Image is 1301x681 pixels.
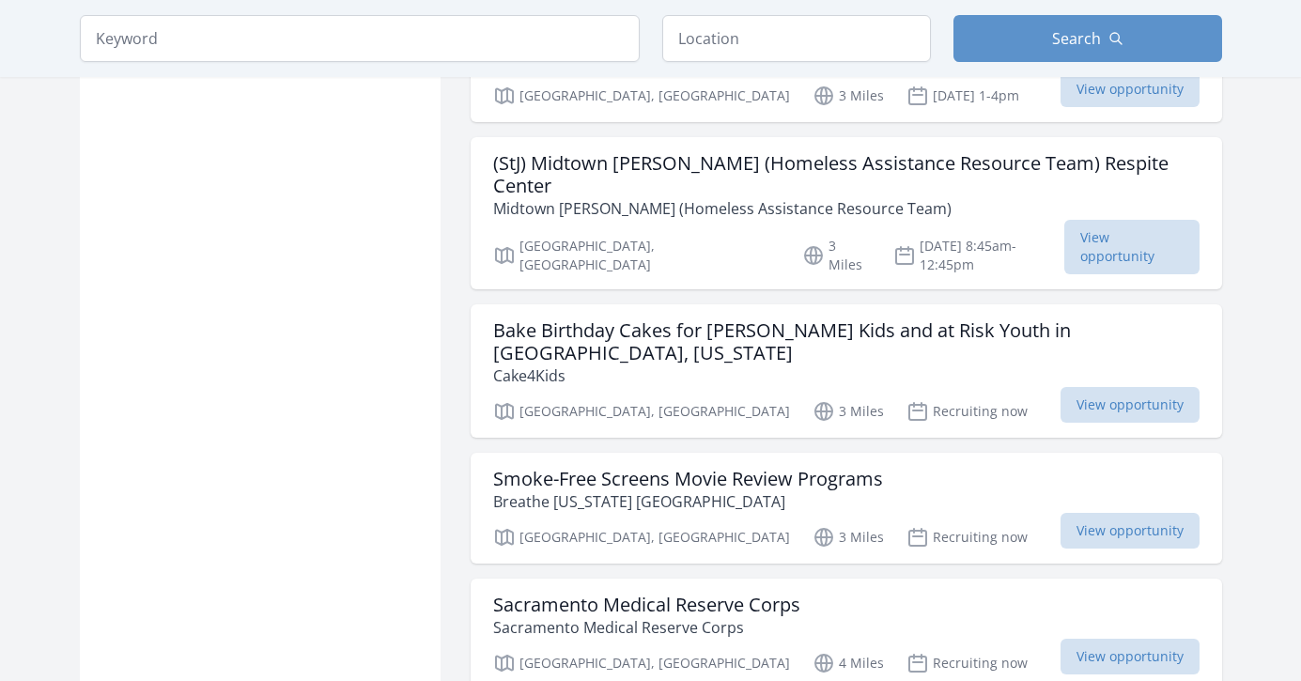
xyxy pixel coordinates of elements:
h3: Bake Birthday Cakes for [PERSON_NAME] Kids and at Risk Youth in [GEOGRAPHIC_DATA], [US_STATE] [493,319,1200,364]
p: 3 Miles [813,85,884,107]
p: [DATE] 8:45am-12:45pm [893,237,1064,274]
p: [GEOGRAPHIC_DATA], [GEOGRAPHIC_DATA] [493,400,790,423]
h3: Sacramento Medical Reserve Corps [493,594,800,616]
p: 3 Miles [802,237,871,274]
button: Search [953,15,1222,62]
p: Recruiting now [906,400,1028,423]
span: Search [1052,27,1101,50]
span: View opportunity [1061,639,1200,674]
p: 4 Miles [813,652,884,674]
h3: (StJ) Midtown [PERSON_NAME] (Homeless Assistance Resource Team) Respite Center [493,152,1200,197]
span: View opportunity [1061,387,1200,423]
span: View opportunity [1061,71,1200,107]
input: Location [662,15,931,62]
p: 3 Miles [813,526,884,549]
h3: Smoke-Free Screens Movie Review Programs [493,468,883,490]
p: [DATE] 1-4pm [906,85,1019,107]
p: Breathe [US_STATE] [GEOGRAPHIC_DATA] [493,490,883,513]
p: Midtown [PERSON_NAME] (Homeless Assistance Resource Team) [493,197,1200,220]
p: [GEOGRAPHIC_DATA], [GEOGRAPHIC_DATA] [493,526,790,549]
p: [GEOGRAPHIC_DATA], [GEOGRAPHIC_DATA] [493,237,780,274]
p: Recruiting now [906,652,1028,674]
p: 3 Miles [813,400,884,423]
span: View opportunity [1064,220,1199,274]
p: Sacramento Medical Reserve Corps [493,616,800,639]
span: View opportunity [1061,513,1200,549]
input: Keyword [80,15,640,62]
p: [GEOGRAPHIC_DATA], [GEOGRAPHIC_DATA] [493,652,790,674]
p: Recruiting now [906,526,1028,549]
p: Cake4Kids [493,364,1200,387]
p: [GEOGRAPHIC_DATA], [GEOGRAPHIC_DATA] [493,85,790,107]
a: Smoke-Free Screens Movie Review Programs Breathe [US_STATE] [GEOGRAPHIC_DATA] [GEOGRAPHIC_DATA], ... [471,453,1222,564]
a: Bake Birthday Cakes for [PERSON_NAME] Kids and at Risk Youth in [GEOGRAPHIC_DATA], [US_STATE] Cak... [471,304,1222,438]
a: (StJ) Midtown [PERSON_NAME] (Homeless Assistance Resource Team) Respite Center Midtown [PERSON_NA... [471,137,1222,289]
